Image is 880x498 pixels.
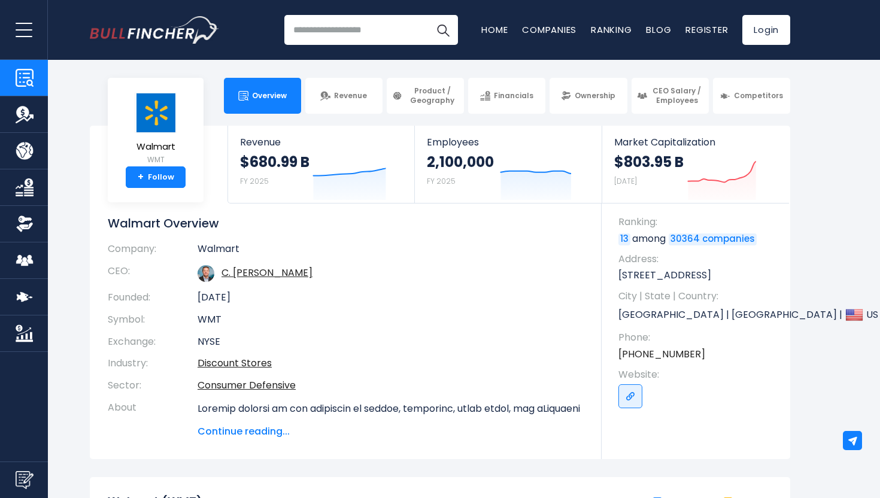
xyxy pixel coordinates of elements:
[427,136,589,148] span: Employees
[221,266,312,280] a: ceo
[134,92,177,167] a: Walmart WMT
[685,23,728,36] a: Register
[90,16,219,44] img: Bullfincher logo
[618,269,778,282] p: [STREET_ADDRESS]
[591,23,632,36] a: Ranking
[334,91,367,101] span: Revenue
[198,331,584,353] td: NYSE
[618,253,778,266] span: Address:
[428,15,458,45] button: Search
[742,15,790,45] a: Login
[614,136,777,148] span: Market Capitalization
[602,126,789,203] a: Market Capitalization $803.95 B [DATE]
[618,368,778,381] span: Website:
[614,153,684,171] strong: $803.95 B
[16,215,34,233] img: Ownership
[108,215,584,231] h1: Walmart Overview
[240,153,309,171] strong: $680.99 B
[126,166,186,188] a: +Follow
[138,172,144,183] strong: +
[415,126,601,203] a: Employees 2,100,000 FY 2025
[108,353,198,375] th: Industry:
[108,243,198,260] th: Company:
[618,348,705,361] a: [PHONE_NUMBER]
[713,78,790,114] a: Competitors
[198,243,584,260] td: Walmart
[406,86,459,105] span: Product / Geography
[240,176,269,186] small: FY 2025
[198,309,584,331] td: WMT
[618,233,630,245] a: 13
[481,23,508,36] a: Home
[522,23,576,36] a: Companies
[618,290,778,303] span: City | State | Country:
[494,91,533,101] span: Financials
[108,309,198,331] th: Symbol:
[734,91,783,101] span: Competitors
[108,397,198,439] th: About
[651,86,703,105] span: CEO Salary / Employees
[224,78,301,114] a: Overview
[632,78,709,114] a: CEO Salary / Employees
[108,375,198,397] th: Sector:
[387,78,464,114] a: Product / Geography
[427,153,494,171] strong: 2,100,000
[618,331,778,344] span: Phone:
[427,176,456,186] small: FY 2025
[198,424,584,439] span: Continue reading...
[228,126,414,203] a: Revenue $680.99 B FY 2025
[198,265,214,282] img: doug-mcmillon.jpg
[618,306,778,324] p: [GEOGRAPHIC_DATA] | [GEOGRAPHIC_DATA] | US
[90,16,219,44] a: Go to homepage
[305,78,383,114] a: Revenue
[198,378,296,392] a: Consumer Defensive
[669,233,757,245] a: 30364 companies
[108,260,198,287] th: CEO:
[252,91,287,101] span: Overview
[240,136,402,148] span: Revenue
[198,287,584,309] td: [DATE]
[575,91,615,101] span: Ownership
[198,356,272,370] a: Discount Stores
[646,23,671,36] a: Blog
[614,176,637,186] small: [DATE]
[108,331,198,353] th: Exchange:
[135,142,177,152] span: Walmart
[135,154,177,165] small: WMT
[618,384,642,408] a: Go to link
[618,232,778,245] p: among
[550,78,627,114] a: Ownership
[618,215,778,229] span: Ranking:
[108,287,198,309] th: Founded:
[468,78,545,114] a: Financials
